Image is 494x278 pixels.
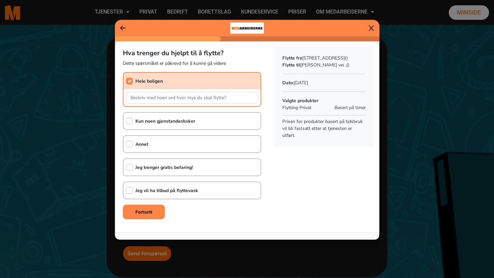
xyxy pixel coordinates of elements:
[346,62,349,68] span: ()
[135,209,152,215] b: Fortsett
[230,20,264,36] img: bacdd172-0455-430b-bf8f-cf411a8648e0
[282,61,366,68] p: [PERSON_NAME] vei ,
[282,104,331,111] p: Flytting Privat
[282,55,302,61] b: Flytte fra
[282,79,366,86] p: [DATE]
[126,92,258,103] input: Beskriv med noen ord hvor mye du skal flytte?
[123,60,261,67] p: Dette spørsmålet er påkrevd for å kunne gå videre
[345,55,348,61] span: ()
[135,118,195,124] b: Kun noen gjenstander/esker
[123,49,261,57] h5: Hva trenger du hjelpt til å flytte?
[282,98,318,104] b: Valgte produkter
[335,104,366,111] span: Basert på timer
[282,80,294,86] b: Dato:
[135,78,163,84] b: Hele boligen
[282,62,300,68] b: Flytte til
[282,118,366,139] p: Prisen for produkter basert på tidsbruk vil bli fastsatt etter at tjenesten er utført.
[135,141,148,147] b: Annet
[282,55,366,61] p: [STREET_ADDRESS]
[123,205,165,219] button: Fortsett
[135,164,193,171] b: Jeg trenger gratis befaring!
[135,187,198,194] b: Jeg vil ha tilbud på flyttevask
